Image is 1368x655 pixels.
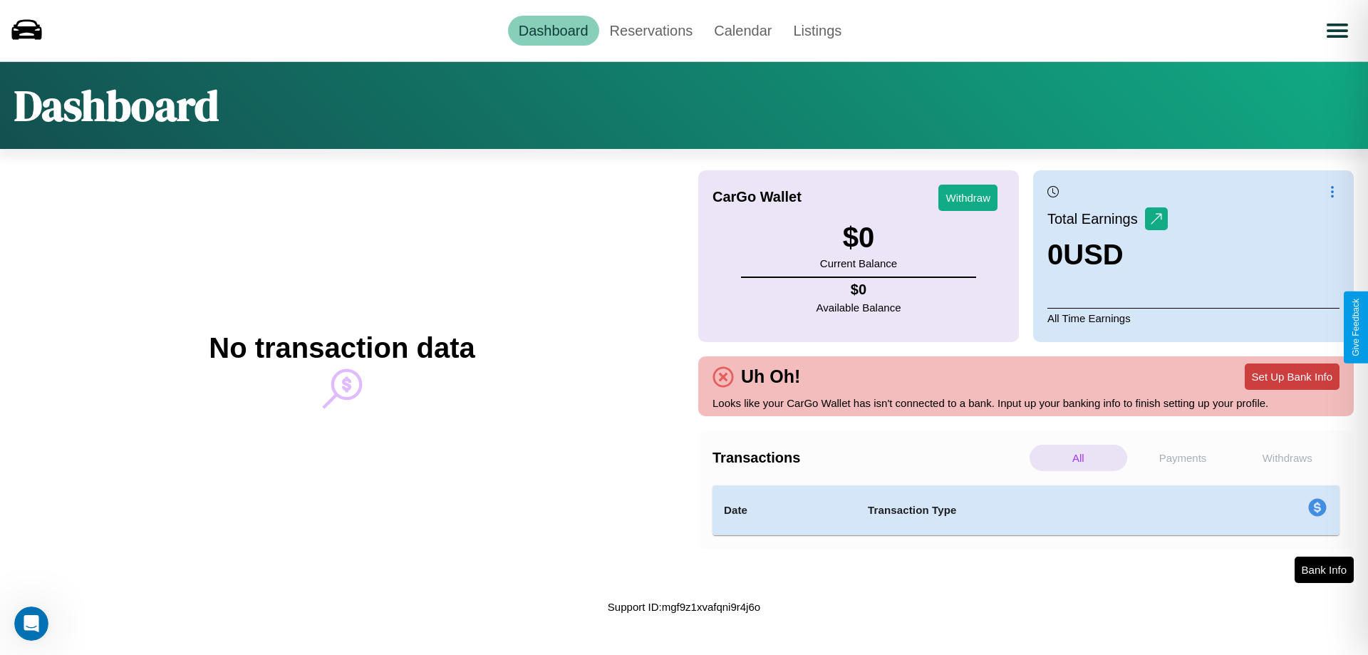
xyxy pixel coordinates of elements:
[712,189,802,205] h4: CarGo Wallet
[1030,445,1127,471] p: All
[712,450,1026,466] h4: Transactions
[1351,299,1361,356] div: Give Feedback
[1047,308,1339,328] p: All Time Earnings
[1317,11,1357,51] button: Open menu
[1245,363,1339,390] button: Set Up Bank Info
[703,16,782,46] a: Calendar
[1047,206,1145,232] p: Total Earnings
[820,222,897,254] h3: $ 0
[782,16,852,46] a: Listings
[14,76,219,135] h1: Dashboard
[938,185,997,211] button: Withdraw
[868,502,1191,519] h4: Transaction Type
[209,332,475,364] h2: No transaction data
[599,16,704,46] a: Reservations
[734,366,807,387] h4: Uh Oh!
[817,298,901,317] p: Available Balance
[1047,239,1168,271] h3: 0 USD
[820,254,897,273] p: Current Balance
[1134,445,1232,471] p: Payments
[608,597,760,617] p: Support ID: mgf9z1xvafqni9r4j6o
[1238,445,1336,471] p: Withdraws
[508,16,599,46] a: Dashboard
[712,485,1339,535] table: simple table
[724,502,845,519] h4: Date
[712,393,1339,413] p: Looks like your CarGo Wallet has isn't connected to a bank. Input up your banking info to finish ...
[817,282,901,298] h4: $ 0
[1295,557,1354,583] button: Bank Info
[14,607,48,641] iframe: Intercom live chat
